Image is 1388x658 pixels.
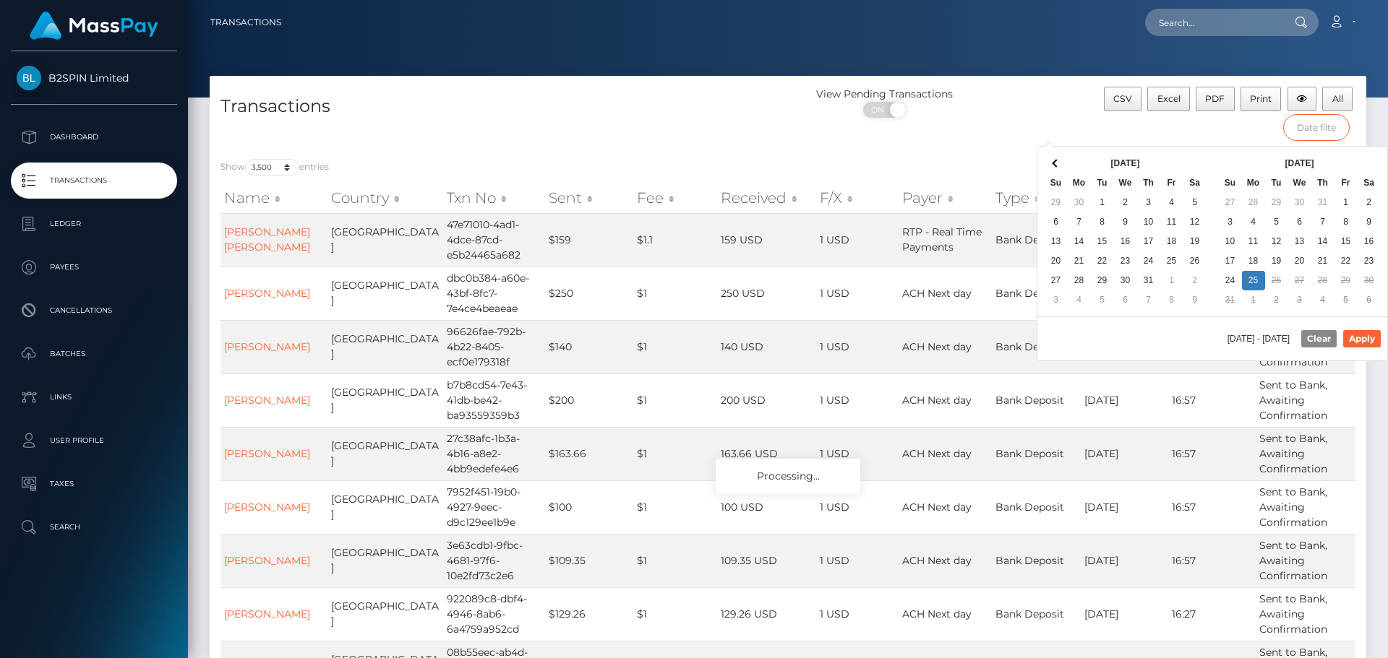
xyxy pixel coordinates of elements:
[717,267,816,320] td: 250 USD
[1183,290,1207,310] td: 9
[1045,251,1068,271] td: 20
[633,213,717,267] td: $1.1
[902,394,972,407] span: ACH Next day
[1168,427,1256,480] td: 16:57
[1256,373,1355,427] td: Sent to Bank, Awaiting Confirmation
[1311,251,1335,271] td: 21
[816,373,899,427] td: 1 USD
[899,183,992,212] th: Payer: activate to sort column ascending
[1045,290,1068,310] td: 3
[327,373,443,427] td: [GEOGRAPHIC_DATA]
[717,427,816,480] td: 163.66 USD
[1081,373,1168,427] td: [DATE]
[545,534,633,587] td: $109.35
[224,394,310,407] a: [PERSON_NAME]
[1242,212,1265,232] td: 4
[717,480,816,534] td: 100 USD
[11,336,177,372] a: Batches
[1256,534,1355,587] td: Sent to Bank, Awaiting Confirmation
[1288,212,1311,232] td: 6
[1081,534,1168,587] td: [DATE]
[17,516,171,538] p: Search
[816,587,899,641] td: 1 USD
[1114,193,1137,212] td: 2
[1335,232,1358,251] td: 15
[1114,212,1137,232] td: 9
[1160,251,1183,271] td: 25
[1183,173,1207,193] th: Sa
[1256,427,1355,480] td: Sent to Bank, Awaiting Confirmation
[1137,232,1160,251] td: 17
[1081,480,1168,534] td: [DATE]
[11,509,177,545] a: Search
[1160,212,1183,232] td: 11
[1196,87,1235,111] button: PDF
[11,293,177,329] a: Cancellations
[992,427,1081,480] td: Bank Deposit
[1241,87,1282,111] button: Print
[1183,271,1207,290] td: 2
[633,320,717,373] td: $1
[992,480,1081,534] td: Bank Deposit
[816,534,899,587] td: 1 USD
[443,480,545,534] td: 7952f451-19b0-4927-9eec-d9c129ee1b9e
[1168,587,1256,641] td: 16:27
[443,267,545,320] td: dbc0b384-a60e-43bf-8fc7-7e4ce4beaeae
[327,213,443,267] td: [GEOGRAPHIC_DATA]
[1343,330,1381,347] button: Apply
[1358,232,1381,251] td: 16
[1242,193,1265,212] td: 28
[716,459,860,494] div: Processing...
[1068,271,1091,290] td: 28
[1091,212,1114,232] td: 8
[11,72,177,85] span: B2SPIN Limited
[1250,93,1272,104] span: Print
[816,480,899,534] td: 1 USD
[1137,290,1160,310] td: 7
[224,447,310,460] a: [PERSON_NAME]
[1219,173,1242,193] th: Su
[1168,373,1256,427] td: 16:57
[1205,93,1225,104] span: PDF
[816,427,899,480] td: 1 USD
[1160,193,1183,212] td: 4
[633,427,717,480] td: $1
[1335,173,1358,193] th: Fr
[1335,290,1358,310] td: 5
[992,320,1081,373] td: Bank Deposit
[1045,271,1068,290] td: 27
[1183,251,1207,271] td: 26
[11,206,177,242] a: Ledger
[545,320,633,373] td: $140
[220,159,329,176] label: Show entries
[1265,193,1288,212] td: 29
[1242,173,1265,193] th: Mo
[1219,212,1242,232] td: 3
[1183,232,1207,251] td: 19
[902,287,972,300] span: ACH Next day
[1288,290,1311,310] td: 3
[633,534,717,587] td: $1
[1358,251,1381,271] td: 23
[1242,271,1265,290] td: 25
[1265,232,1288,251] td: 12
[1335,193,1358,212] td: 1
[327,534,443,587] td: [GEOGRAPHIC_DATA]
[1242,251,1265,271] td: 18
[1256,587,1355,641] td: Sent to Bank, Awaiting Confirmation
[443,320,545,373] td: 96626fae-792b-4b22-8405-ecf0e179318f
[1311,173,1335,193] th: Th
[816,183,899,212] th: F/X: activate to sort column ascending
[1168,534,1256,587] td: 16:57
[17,343,171,365] p: Batches
[1160,173,1183,193] th: Fr
[1104,87,1142,111] button: CSV
[545,213,633,267] td: $159
[633,587,717,641] td: $1
[1265,212,1288,232] td: 5
[224,225,310,254] a: [PERSON_NAME] [PERSON_NAME]
[1137,173,1160,193] th: Th
[224,501,310,514] a: [PERSON_NAME]
[1358,290,1381,310] td: 6
[1288,271,1311,290] td: 27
